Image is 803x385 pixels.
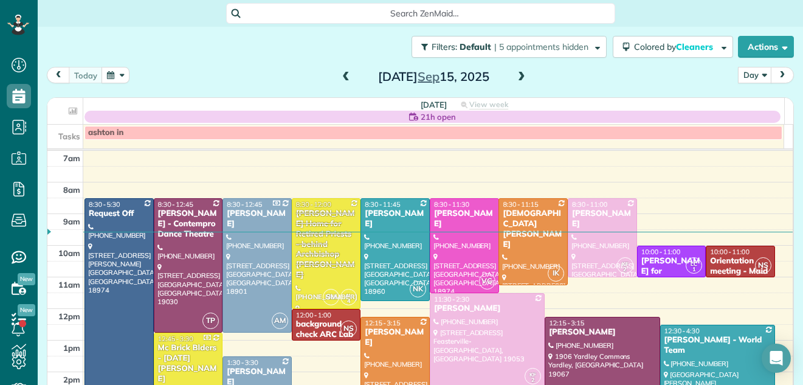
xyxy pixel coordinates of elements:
span: 8:30 - 11:15 [503,200,538,209]
span: Colored by [634,41,717,52]
div: [PERSON_NAME] - World Team [664,335,771,356]
small: 4 [341,296,356,307]
span: 7am [63,153,80,163]
span: New [18,304,35,316]
div: Orientation meeting - Maid For You [709,256,771,287]
span: Sep [418,69,439,84]
span: New [18,273,35,285]
span: 12:15 - 3:15 [365,319,400,327]
span: Cleaners [676,41,715,52]
button: Colored byCleaners [613,36,733,58]
span: 2pm [63,375,80,384]
span: IK [548,265,564,282]
div: [PERSON_NAME] [364,209,426,229]
span: LC [691,260,697,267]
span: 12:30 - 4:30 [664,327,700,335]
span: 8:30 - 12:00 [296,200,331,209]
span: 1pm [63,343,80,353]
div: [PERSON_NAME] [364,327,426,348]
span: | 5 appointments hidden [494,41,588,52]
span: NS [340,321,357,337]
div: [PERSON_NAME] [548,327,656,338]
span: View week [469,100,508,109]
div: [PERSON_NAME] [226,209,288,229]
div: background check ARC Lab - Arcpoint Labs [295,319,357,350]
span: 21h open [421,111,456,123]
span: 10am [58,248,80,258]
span: ashton in [88,128,124,137]
span: 12:00 - 1:00 [296,311,331,319]
span: [DATE] [421,100,447,109]
div: [PERSON_NAME] Home for Retired Priests - behind Archbishop [PERSON_NAME] [295,209,357,280]
button: Actions [738,36,794,58]
div: [PERSON_NAME] for [PERSON_NAME] [641,256,703,297]
span: 11:30 - 2:30 [434,295,469,303]
div: Mc Brick Blders - [DATE][PERSON_NAME] [157,343,219,384]
span: KF [529,371,536,378]
span: NS [755,257,771,274]
span: KF [622,260,629,267]
span: 8:30 - 11:00 [572,200,607,209]
button: today [69,67,103,83]
span: TP [202,313,219,329]
h2: [DATE] 15, 2025 [357,70,509,83]
span: 8:30 - 12:45 [158,200,193,209]
a: Filters: Default | 5 appointments hidden [405,36,607,58]
span: 8:30 - 11:30 [434,200,469,209]
span: 11am [58,280,80,290]
span: 12:15 - 3:15 [549,319,584,327]
div: [PERSON_NAME] - Contempro Dance Theatre [157,209,219,240]
small: 2 [618,264,633,276]
div: Request Off [88,209,150,219]
span: 10:00 - 11:00 [641,248,681,256]
div: Open Intercom Messenger [762,344,791,373]
button: Day [738,67,772,83]
div: [PERSON_NAME] [433,209,495,229]
span: AL [345,292,352,299]
span: 1:30 - 3:30 [227,358,258,367]
div: [PERSON_NAME] [433,303,541,314]
button: next [771,67,794,83]
div: [PERSON_NAME] [571,209,633,229]
button: Filters: Default | 5 appointments hidden [412,36,607,58]
span: Filters: [432,41,457,52]
span: 9am [63,217,80,226]
span: 10:00 - 11:00 [710,248,750,256]
button: prev [47,67,70,83]
span: 12pm [58,311,80,321]
span: 8:30 - 5:30 [89,200,120,209]
small: 1 [686,264,701,276]
span: SM [323,289,339,305]
span: 8:30 - 12:45 [227,200,262,209]
div: [DEMOGRAPHIC_DATA][PERSON_NAME] [502,209,564,250]
span: AM [272,313,288,329]
span: Default [460,41,492,52]
span: 12:45 - 3:30 [158,335,193,343]
span: 8:30 - 11:45 [365,200,400,209]
span: VG [479,273,495,290]
span: NK [410,281,426,297]
span: 8am [63,185,80,195]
